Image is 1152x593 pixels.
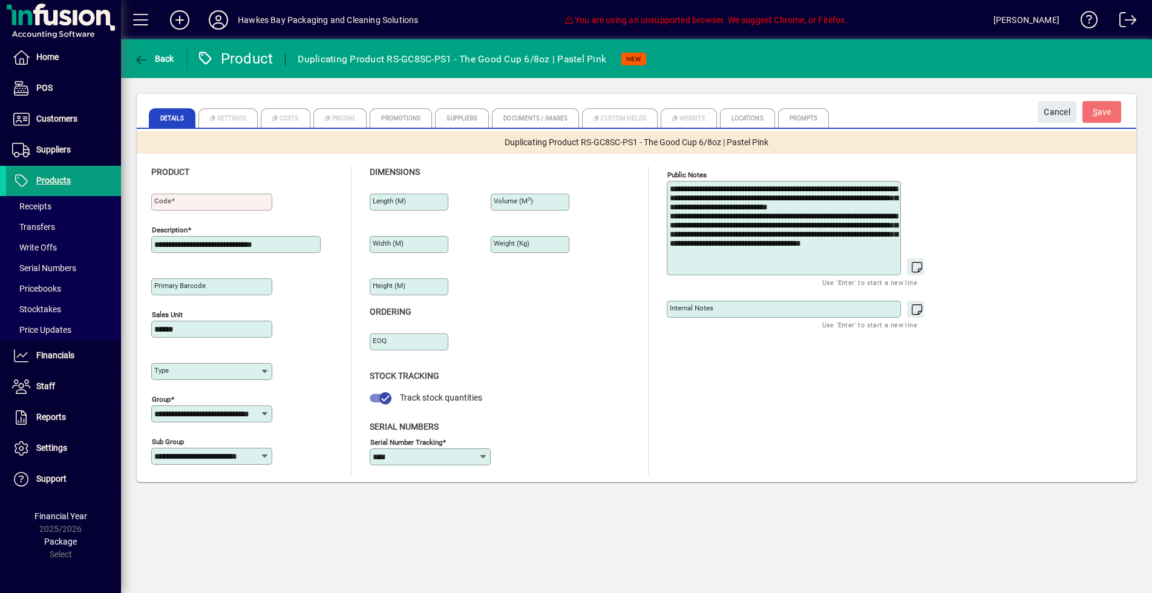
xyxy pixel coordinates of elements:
[370,422,439,431] span: Serial Numbers
[1082,101,1121,123] button: Save
[373,239,404,247] mat-label: Width (m)
[370,371,439,381] span: Stock Tracking
[400,393,482,402] span: Track stock quantities
[36,83,53,93] span: POS
[6,196,121,217] a: Receipts
[36,52,59,62] span: Home
[370,167,420,177] span: Dimensions
[12,284,61,293] span: Pricebooks
[121,48,188,70] app-page-header-button: Back
[131,48,177,70] button: Back
[370,437,442,446] mat-label: Serial Number tracking
[160,9,199,31] button: Add
[1044,102,1070,122] span: Cancel
[36,412,66,422] span: Reports
[36,474,67,483] span: Support
[6,278,121,299] a: Pricebooks
[505,136,768,149] span: Duplicating Product RS-GC8SC-PS1 - The Good Cup 6/8oz | Pastel Pink
[36,350,74,360] span: Financials
[494,197,533,205] mat-label: Volume (m )
[6,73,121,103] a: POS
[12,304,61,314] span: Stocktakes
[6,402,121,433] a: Reports
[6,258,121,278] a: Serial Numbers
[36,175,71,185] span: Products
[36,381,55,391] span: Staff
[564,15,847,25] span: You are using an unsupported browser. We suggest Chrome, or Firefox.
[528,196,531,202] sup: 3
[151,167,189,177] span: Product
[1093,102,1111,122] span: ave
[494,239,529,247] mat-label: Weight (Kg)
[626,55,641,63] span: NEW
[36,145,71,154] span: Suppliers
[199,9,238,31] button: Profile
[6,341,121,371] a: Financials
[6,319,121,340] a: Price Updates
[152,437,184,446] mat-label: Sub group
[1110,2,1137,42] a: Logout
[6,299,121,319] a: Stocktakes
[822,275,917,289] mat-hint: Use 'Enter' to start a new line
[298,50,606,69] div: Duplicating Product RS-GC8SC-PS1 - The Good Cup 6/8oz | Pastel Pink
[370,307,411,316] span: Ordering
[44,537,77,546] span: Package
[6,372,121,402] a: Staff
[12,263,76,273] span: Serial Numbers
[36,443,67,453] span: Settings
[152,226,188,234] mat-label: Description
[1038,101,1076,123] button: Cancel
[152,395,171,404] mat-label: Group
[34,511,87,521] span: Financial Year
[12,243,57,252] span: Write Offs
[6,433,121,464] a: Settings
[373,281,405,290] mat-label: Height (m)
[6,135,121,165] a: Suppliers
[197,49,273,68] div: Product
[6,104,121,134] a: Customers
[1093,107,1098,117] span: S
[12,222,55,232] span: Transfers
[152,310,183,319] mat-label: Sales unit
[373,197,406,205] mat-label: Length (m)
[993,10,1059,30] div: [PERSON_NAME]
[134,54,174,64] span: Back
[12,201,51,211] span: Receipts
[36,114,77,123] span: Customers
[154,281,206,290] mat-label: Primary barcode
[12,325,71,335] span: Price Updates
[6,42,121,73] a: Home
[6,217,121,237] a: Transfers
[667,171,707,179] mat-label: Public Notes
[238,10,419,30] div: Hawkes Bay Packaging and Cleaning Solutions
[373,336,387,345] mat-label: EOQ
[670,304,713,312] mat-label: Internal Notes
[822,318,917,332] mat-hint: Use 'Enter' to start a new line
[1072,2,1098,42] a: Knowledge Base
[6,464,121,494] a: Support
[154,197,171,205] mat-label: Code
[6,237,121,258] a: Write Offs
[154,366,169,375] mat-label: Type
